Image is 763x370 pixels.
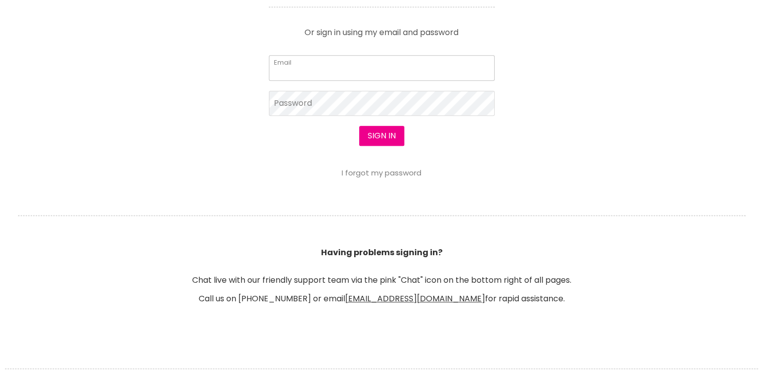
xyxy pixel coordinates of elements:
[6,202,758,303] header: Chat live with our friendly support team via the pink "Chat" icon on the bottom right of all page...
[269,21,495,37] p: Or sign in using my email and password
[345,293,485,304] a: [EMAIL_ADDRESS][DOMAIN_NAME]
[321,247,442,258] b: Having problems signing in?
[342,167,421,178] a: I forgot my password
[713,323,753,360] iframe: Gorgias live chat messenger
[359,126,404,146] button: Sign in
